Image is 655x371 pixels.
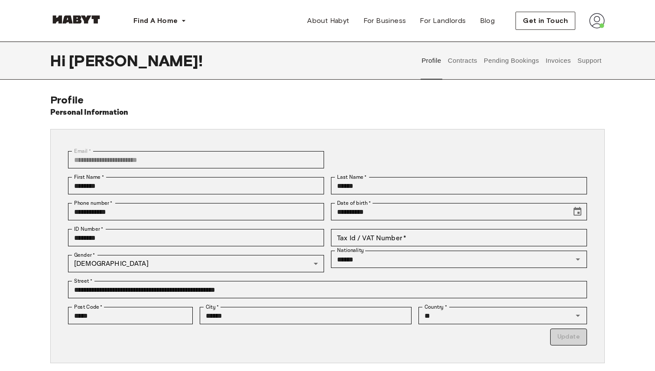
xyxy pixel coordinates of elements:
[572,253,584,265] button: Open
[589,13,605,29] img: avatar
[68,151,324,168] div: You can't change your email address at the moment. Please reach out to customer support in case y...
[420,16,466,26] span: For Landlords
[473,12,502,29] a: Blog
[418,42,605,80] div: user profile tabs
[413,12,473,29] a: For Landlords
[357,12,413,29] a: For Business
[69,52,203,70] span: [PERSON_NAME] !
[337,199,371,207] label: Date of birth
[74,277,92,285] label: Street
[545,42,572,80] button: Invoices
[50,94,84,106] span: Profile
[523,16,568,26] span: Get in Touch
[447,42,478,80] button: Contracts
[572,310,584,322] button: Open
[576,42,603,80] button: Support
[50,15,102,24] img: Habyt
[74,303,103,311] label: Post Code
[50,106,129,119] h6: Personal Information
[74,199,113,207] label: Phone number
[516,12,575,30] button: Get in Touch
[363,16,406,26] span: For Business
[74,225,103,233] label: ID Number
[480,16,495,26] span: Blog
[206,303,219,311] label: City
[300,12,356,29] a: About Habyt
[337,173,367,181] label: Last Name
[74,147,91,155] label: Email
[74,173,104,181] label: First Name
[307,16,349,26] span: About Habyt
[133,16,178,26] span: Find A Home
[50,52,69,70] span: Hi
[421,42,443,80] button: Profile
[68,255,324,272] div: [DEMOGRAPHIC_DATA]
[126,12,193,29] button: Find A Home
[74,251,95,259] label: Gender
[425,303,447,311] label: Country
[569,203,586,220] button: Choose date, selected date is Oct 29, 1995
[483,42,540,80] button: Pending Bookings
[337,247,364,254] label: Nationality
